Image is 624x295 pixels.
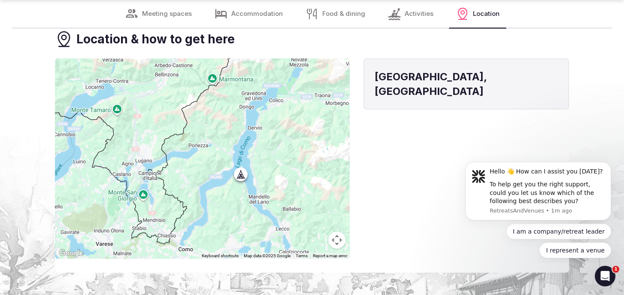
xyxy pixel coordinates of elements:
span: 1 [612,266,619,273]
span: Meeting spaces [142,9,192,18]
span: Location [473,9,500,18]
iframe: Intercom live chat [595,266,615,286]
span: Accommodation [231,9,283,18]
iframe: Intercom notifications message [452,154,624,263]
span: Map data ©2025 Google [244,253,291,258]
h3: Location & how to get here [76,31,235,48]
a: Terms (opens in new tab) [296,253,308,258]
a: Open this area in Google Maps (opens a new window) [57,248,85,259]
button: Keyboard shortcuts [202,253,239,259]
button: Map camera controls [328,231,345,249]
span: Food & dining [322,9,365,18]
img: Google [57,248,85,259]
h4: [GEOGRAPHIC_DATA], [GEOGRAPHIC_DATA] [375,70,558,98]
span: Activities [405,9,433,18]
a: Report a map error [313,253,347,258]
